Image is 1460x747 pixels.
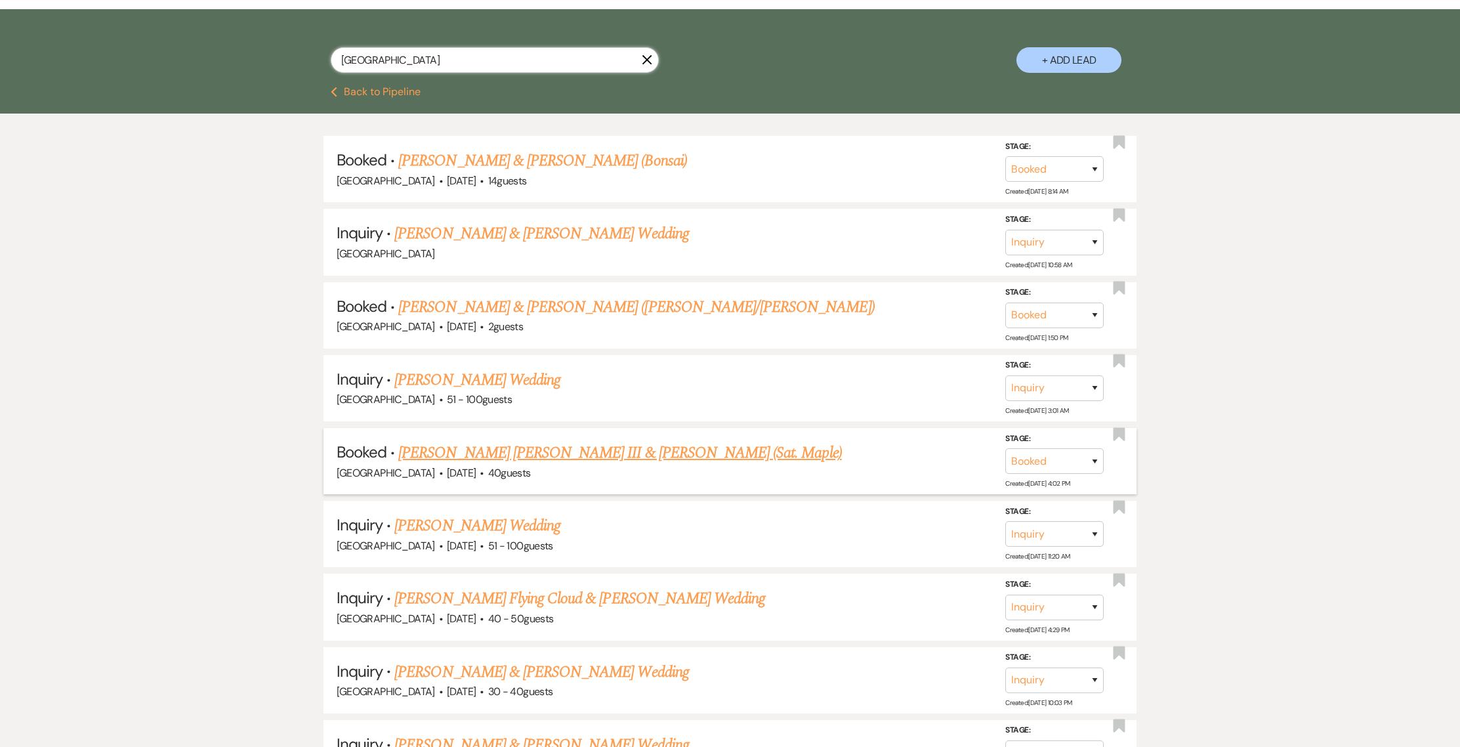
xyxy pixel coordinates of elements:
[447,685,476,698] span: [DATE]
[394,514,560,538] a: [PERSON_NAME] Wedding
[1005,358,1104,373] label: Stage:
[1005,213,1104,227] label: Stage:
[337,539,435,553] span: [GEOGRAPHIC_DATA]
[447,393,512,406] span: 51 - 100 guests
[337,587,383,608] span: Inquiry
[447,612,476,626] span: [DATE]
[337,612,435,626] span: [GEOGRAPHIC_DATA]
[398,295,874,319] a: [PERSON_NAME] & [PERSON_NAME] ([PERSON_NAME]/[PERSON_NAME])
[337,661,383,681] span: Inquiry
[398,441,841,465] a: [PERSON_NAME] [PERSON_NAME] III & [PERSON_NAME] (Sat. Maple)
[1005,651,1104,665] label: Stage:
[331,87,421,97] button: Back to Pipeline
[488,466,531,480] span: 40 guests
[1005,698,1072,707] span: Created: [DATE] 10:03 PM
[1005,723,1104,738] label: Stage:
[337,296,386,316] span: Booked
[1005,625,1069,633] span: Created: [DATE] 4:29 PM
[337,442,386,462] span: Booked
[488,685,553,698] span: 30 - 40 guests
[447,174,476,188] span: [DATE]
[337,369,383,389] span: Inquiry
[1005,260,1072,268] span: Created: [DATE] 10:58 AM
[337,150,386,170] span: Booked
[337,247,435,261] span: [GEOGRAPHIC_DATA]
[1005,552,1070,561] span: Created: [DATE] 11:20 AM
[337,685,435,698] span: [GEOGRAPHIC_DATA]
[447,539,476,553] span: [DATE]
[1005,479,1070,488] span: Created: [DATE] 4:02 PM
[394,587,765,610] a: [PERSON_NAME] Flying Cloud & [PERSON_NAME] Wedding
[447,466,476,480] span: [DATE]
[394,660,688,684] a: [PERSON_NAME] & [PERSON_NAME] Wedding
[1005,187,1068,196] span: Created: [DATE] 8:14 AM
[337,515,383,535] span: Inquiry
[488,320,524,333] span: 2 guests
[1005,578,1104,592] label: Stage:
[1005,286,1104,300] label: Stage:
[488,612,554,626] span: 40 - 50 guests
[488,539,553,553] span: 51 - 100 guests
[1005,140,1104,154] label: Stage:
[1016,47,1121,73] button: + Add Lead
[337,393,435,406] span: [GEOGRAPHIC_DATA]
[331,47,659,73] input: Search by name, event date, email address or phone number
[488,174,527,188] span: 14 guests
[1005,406,1068,415] span: Created: [DATE] 3:01 AM
[394,222,688,245] a: [PERSON_NAME] & [PERSON_NAME] Wedding
[447,320,476,333] span: [DATE]
[337,320,435,333] span: [GEOGRAPHIC_DATA]
[337,466,435,480] span: [GEOGRAPHIC_DATA]
[337,223,383,243] span: Inquiry
[337,174,435,188] span: [GEOGRAPHIC_DATA]
[398,149,687,173] a: [PERSON_NAME] & [PERSON_NAME] (Bonsai)
[1005,431,1104,446] label: Stage:
[1005,505,1104,519] label: Stage:
[1005,333,1068,342] span: Created: [DATE] 1:50 PM
[394,368,560,392] a: [PERSON_NAME] Wedding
